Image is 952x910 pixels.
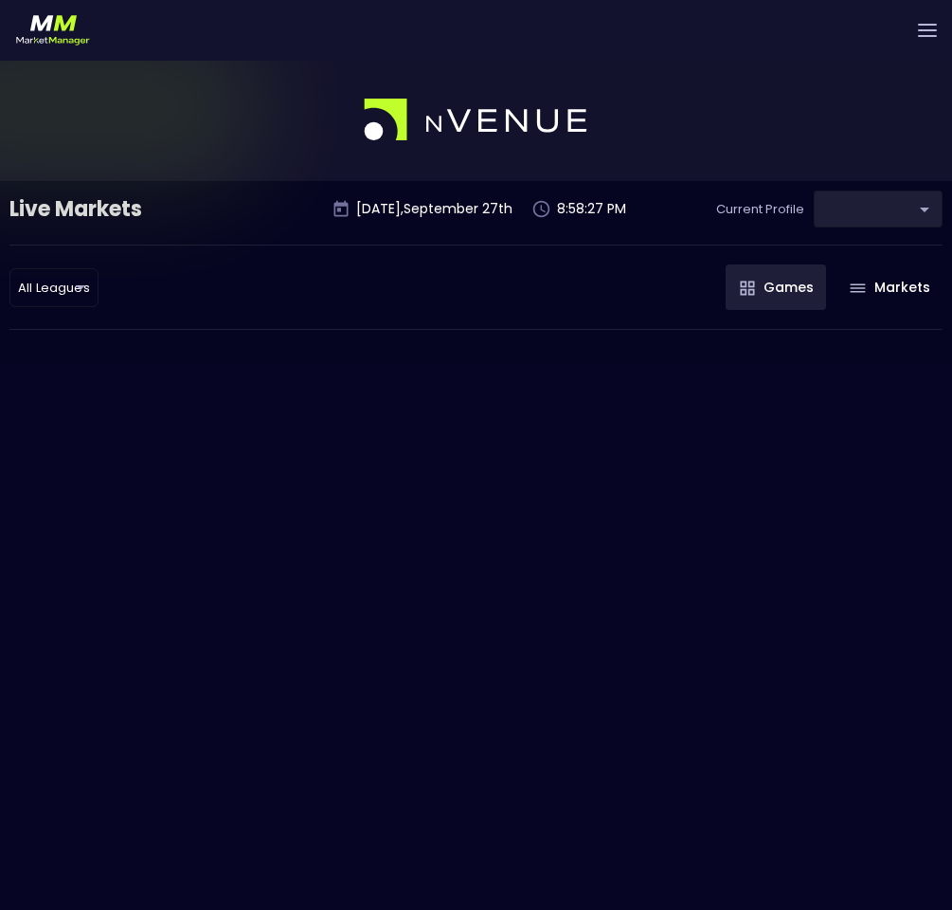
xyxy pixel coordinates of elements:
[835,264,943,310] button: Markets
[716,200,804,219] p: Current Profile
[814,191,943,227] div: ​
[356,199,512,219] p: [DATE] , September 27 th
[9,268,99,307] div: ​
[726,264,826,310] button: Games
[557,199,626,219] p: 8:58:27 PM
[850,283,866,293] img: gameIcon
[15,15,91,45] img: logo
[740,281,755,296] img: gameIcon
[364,99,589,142] img: logo
[9,194,241,225] div: Live Markets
